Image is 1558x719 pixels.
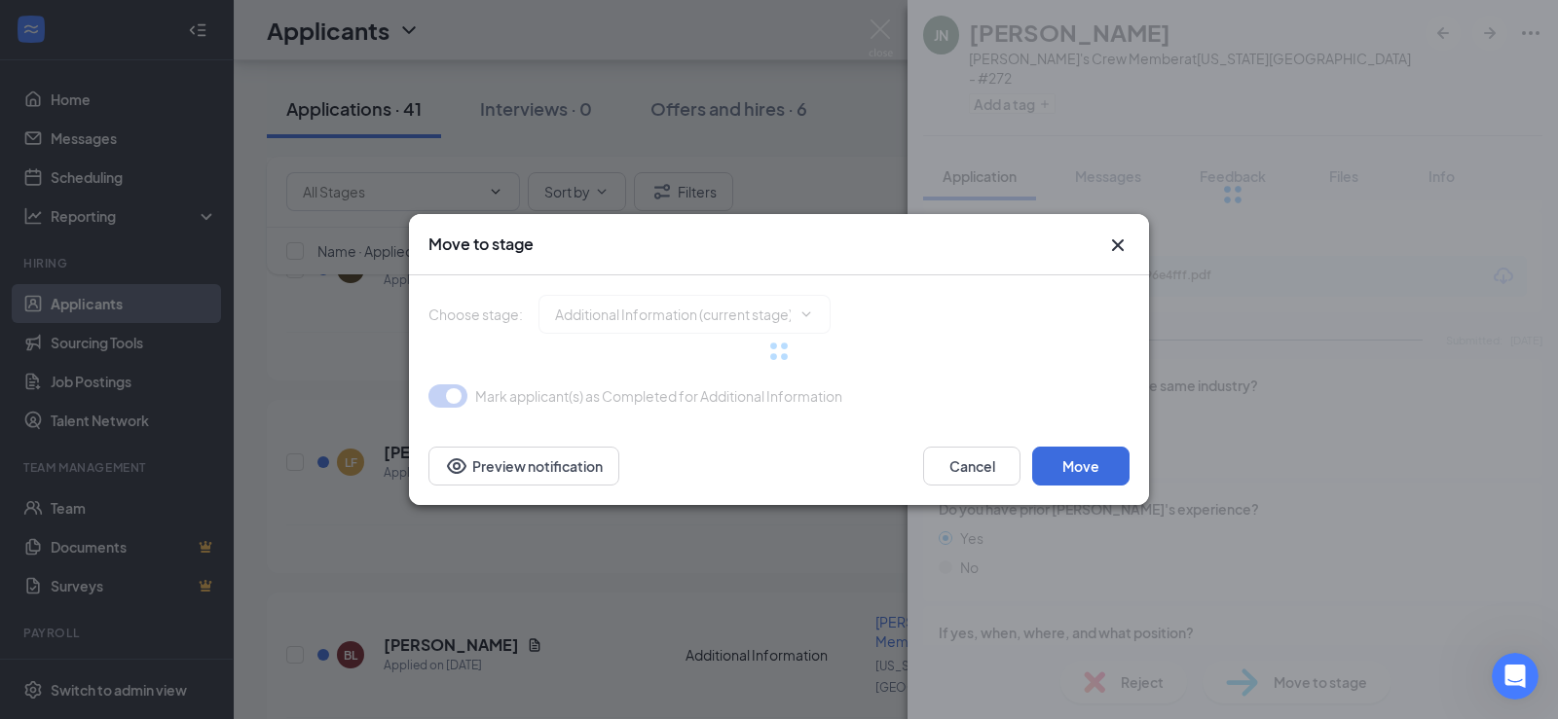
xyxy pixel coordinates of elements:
h3: Move to stage [428,234,534,255]
button: Close [1106,234,1130,257]
svg: Eye [445,454,468,478]
button: Move [1032,447,1130,485]
iframe: Intercom live chat [1492,653,1539,700]
svg: Cross [1106,234,1130,257]
button: Cancel [923,447,1020,485]
button: Preview notificationEye [428,447,619,485]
